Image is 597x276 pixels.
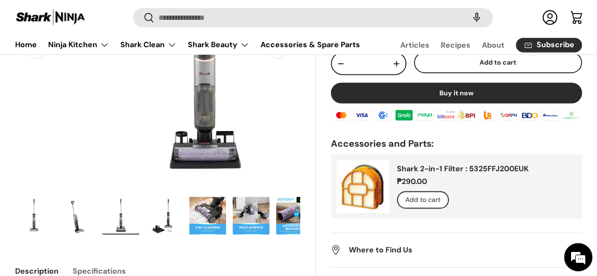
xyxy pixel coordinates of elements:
[482,36,505,54] a: About
[397,164,529,174] a: Shark 2-in-1 Filter : 5325FFJ200EUK
[261,35,360,54] a: Accessories & Spare Parts
[146,197,183,234] img: Shark HydroVac Cordless Wet & Dry Hard Floor Cleaner (WD210PH)
[435,108,456,122] img: billease
[414,52,582,73] button: Add to cart
[331,83,582,103] button: Buy it now
[331,137,582,151] h2: Accessories and Parts:
[15,35,360,54] nav: Primary
[498,108,519,122] img: qrph
[462,8,492,28] speech-search-button: Search by voice
[397,191,449,209] button: Add to cart
[352,108,372,122] img: visa
[189,197,226,234] img: Shark HydroVac Cordless Wet & Dry Hard Floor Cleaner (WD210PH)
[233,197,269,234] img: Shark HydroVac Cordless Wet & Dry Hard Floor Cleaner (WD210PH)
[441,36,471,54] a: Recipes
[331,233,582,267] summary: Where to Find Us
[372,108,393,122] img: gcash
[115,35,182,54] summary: Shark Clean
[49,53,159,65] div: Chat with us now
[456,108,477,122] img: bpi
[15,8,86,27] img: Shark Ninja Philippines
[519,108,540,122] img: bdo
[182,35,255,54] summary: Shark Beauty
[42,35,115,54] summary: Ninja Kitchen
[55,80,130,175] span: We're online!
[331,108,352,122] img: master
[155,5,177,27] div: Minimize live chat window
[400,36,429,54] a: Articles
[331,244,567,256] h2: Where to Find Us
[276,197,313,234] img: Shark HydroVac Cordless Wet & Dry Hard Floor Cleaner (WD210PH)
[59,197,96,234] img: Shark HydroVac Cordless Wet & Dry Hard Floor Cleaner (WD210PH)
[394,108,414,122] img: grabpay
[561,108,582,122] img: landbank
[5,179,180,212] textarea: Type your message and hit 'Enter'
[378,35,582,54] nav: Secondary
[537,42,574,49] span: Subscribe
[15,35,37,54] a: Home
[414,108,435,122] img: maya
[102,197,139,234] img: Shark HydroVac Cordless Wet & Dry Hard Floor Cleaner (WD210PH)
[540,108,561,122] img: metrobank
[16,197,52,234] img: shark-hyrdrovac-wet-and-dry-hard-floor-clearner-full-view-sharkninja
[477,108,498,122] img: ubp
[516,38,582,52] a: Subscribe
